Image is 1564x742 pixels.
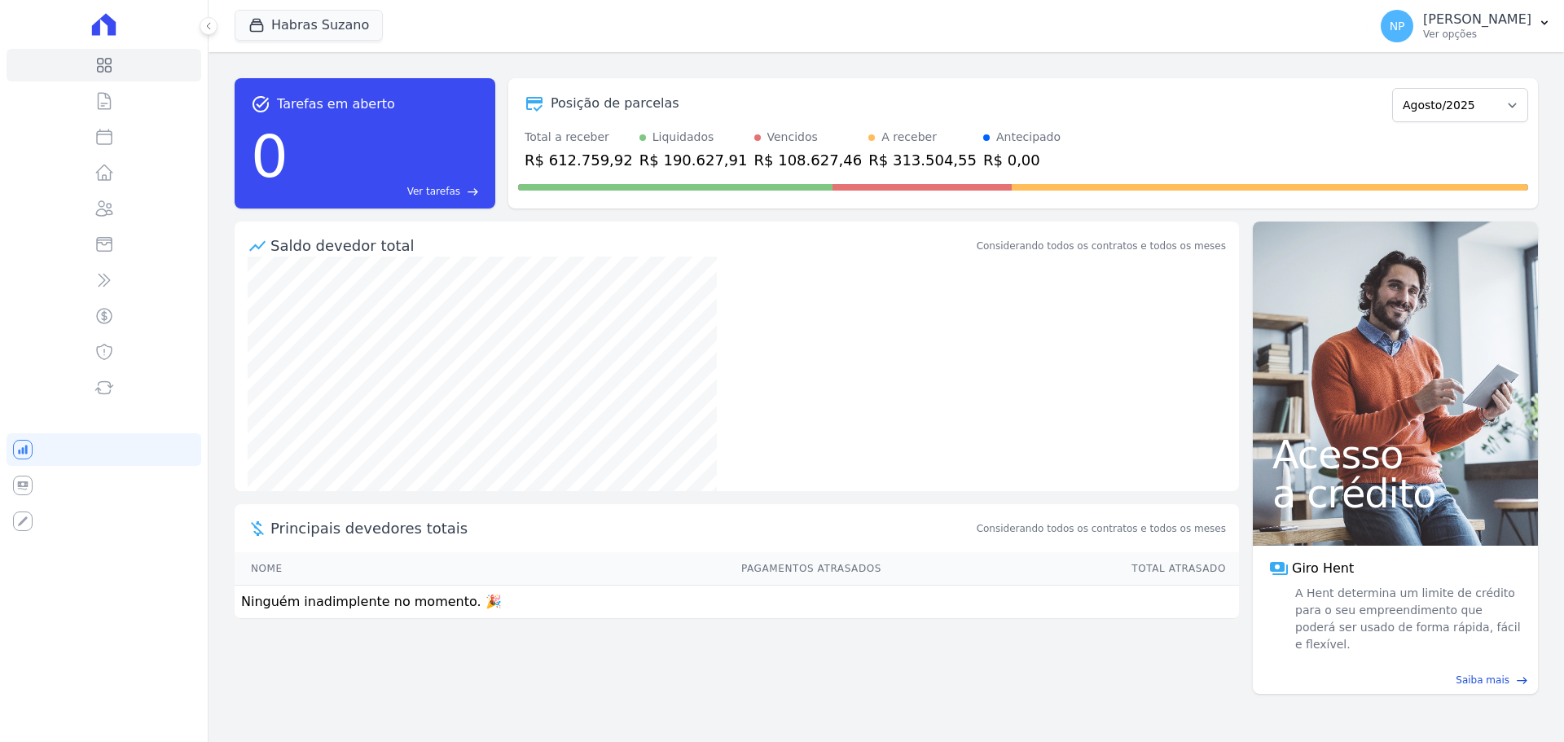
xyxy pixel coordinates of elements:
[639,149,748,171] div: R$ 190.627,91
[983,149,1061,171] div: R$ 0,00
[235,10,383,41] button: Habras Suzano
[295,184,479,199] a: Ver tarefas east
[1272,435,1518,474] span: Acesso
[525,149,633,171] div: R$ 612.759,92
[1272,474,1518,513] span: a crédito
[270,517,973,539] span: Principais devedores totais
[551,94,679,113] div: Posição de parcelas
[1292,559,1354,578] span: Giro Hent
[467,186,479,198] span: east
[881,129,937,146] div: A receber
[652,129,714,146] div: Liquidados
[882,552,1239,586] th: Total Atrasado
[251,114,288,199] div: 0
[1263,673,1528,687] a: Saiba mais east
[1423,28,1531,41] p: Ver opções
[1292,585,1522,653] span: A Hent determina um limite de crédito para o seu empreendimento que poderá ser usado de forma ráp...
[977,521,1226,536] span: Considerando todos os contratos e todos os meses
[1423,11,1531,28] p: [PERSON_NAME]
[407,184,460,199] span: Ver tarefas
[754,149,863,171] div: R$ 108.627,46
[977,239,1226,253] div: Considerando todos os contratos e todos os meses
[1456,673,1509,687] span: Saiba mais
[235,552,414,586] th: Nome
[251,94,270,114] span: task_alt
[270,235,973,257] div: Saldo devedor total
[996,129,1061,146] div: Antecipado
[767,129,818,146] div: Vencidos
[414,552,882,586] th: Pagamentos Atrasados
[1390,20,1405,32] span: NP
[1516,674,1528,687] span: east
[868,149,977,171] div: R$ 313.504,55
[235,586,1239,619] td: Ninguém inadimplente no momento. 🎉
[1368,3,1564,49] button: NP [PERSON_NAME] Ver opções
[277,94,395,114] span: Tarefas em aberto
[525,129,633,146] div: Total a receber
